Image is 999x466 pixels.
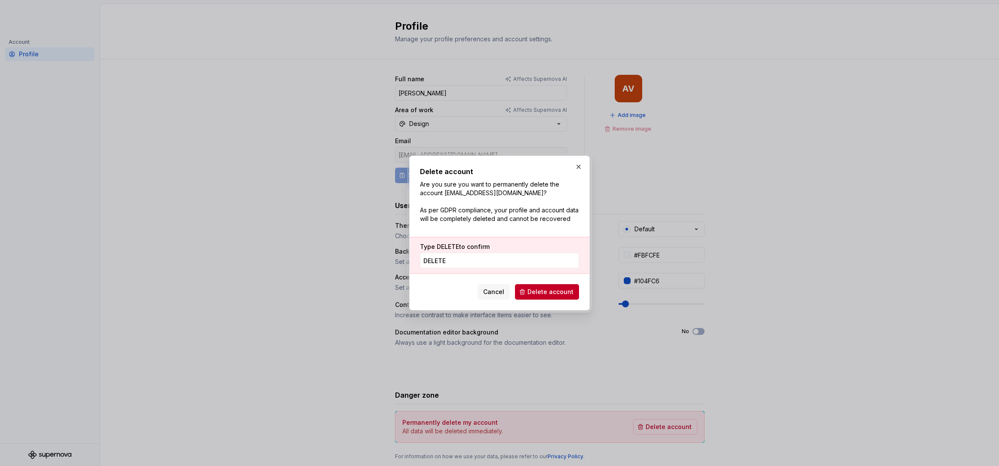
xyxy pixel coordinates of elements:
button: Cancel [478,284,510,300]
h2: Delete account [420,166,579,177]
span: Delete account [527,288,573,296]
p: Are you sure you want to permanently delete the account [EMAIL_ADDRESS][DOMAIN_NAME]? As per GDPR... [420,180,579,223]
input: DELETE [420,253,579,268]
span: DELETE [437,243,459,250]
label: Type to confirm [420,242,490,251]
button: Delete account [515,284,579,300]
span: Cancel [483,288,504,296]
